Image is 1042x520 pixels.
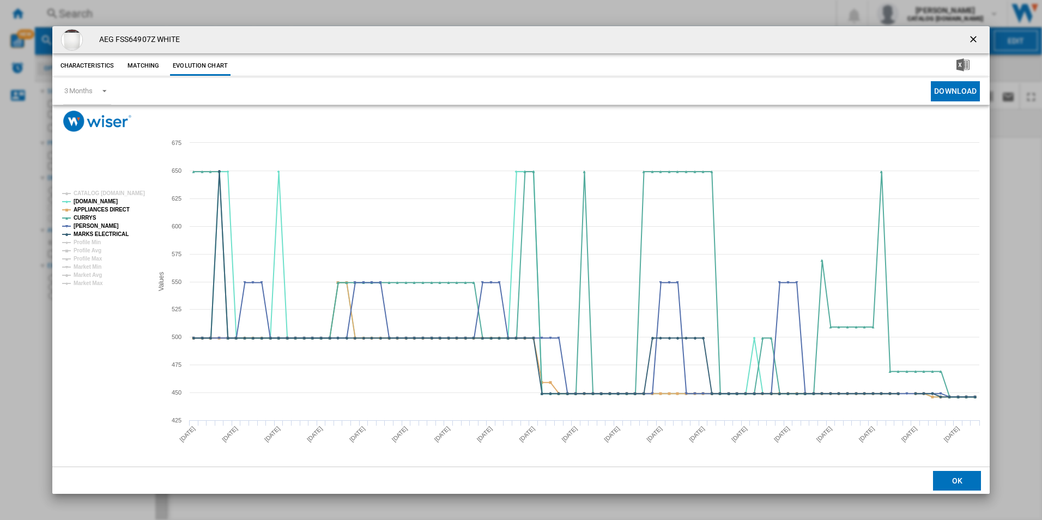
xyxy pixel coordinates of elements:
[939,56,987,76] button: Download in Excel
[645,425,663,443] tspan: [DATE]
[74,215,96,221] tspan: CURRYS
[74,207,130,213] tspan: APPLIANCES DIRECT
[157,272,165,291] tspan: Values
[900,425,918,443] tspan: [DATE]
[172,417,181,424] tspan: 425
[119,56,167,76] button: Matching
[74,231,129,237] tspan: MARKS ELECTRICAL
[857,425,875,443] tspan: [DATE]
[688,425,706,443] tspan: [DATE]
[931,81,980,101] button: Download
[172,389,181,396] tspan: 450
[390,425,408,443] tspan: [DATE]
[942,425,960,443] tspan: [DATE]
[172,195,181,202] tspan: 625
[172,167,181,174] tspan: 650
[306,425,324,443] tspan: [DATE]
[74,198,118,204] tspan: [DOMAIN_NAME]
[475,425,493,443] tspan: [DATE]
[74,239,101,245] tspan: Profile Min
[63,111,131,132] img: logo_wiser_300x94.png
[94,34,180,45] h4: AEG FSS64907Z WHITE
[730,425,748,443] tspan: [DATE]
[348,425,366,443] tspan: [DATE]
[170,56,231,76] button: Evolution chart
[172,140,181,146] tspan: 675
[178,425,196,443] tspan: [DATE]
[74,272,102,278] tspan: Market Avg
[518,425,536,443] tspan: [DATE]
[74,264,101,270] tspan: Market Min
[433,425,451,443] tspan: [DATE]
[64,87,93,95] div: 3 Months
[172,334,181,340] tspan: 500
[74,190,145,196] tspan: CATALOG [DOMAIN_NAME]
[74,247,101,253] tspan: Profile Avg
[964,29,985,51] button: getI18NText('BUTTONS.CLOSE_DIALOG')
[74,280,103,286] tspan: Market Max
[172,361,181,368] tspan: 475
[772,425,790,443] tspan: [DATE]
[58,56,117,76] button: Characteristics
[172,251,181,257] tspan: 575
[933,471,981,491] button: OK
[74,256,102,262] tspan: Profile Max
[603,425,621,443] tspan: [DATE]
[74,223,119,229] tspan: [PERSON_NAME]
[956,58,970,71] img: excel-24x24.png
[263,425,281,443] tspan: [DATE]
[61,29,83,51] img: FSS64907Z.webp
[968,34,981,47] ng-md-icon: getI18NText('BUTTONS.CLOSE_DIALOG')
[172,279,181,285] tspan: 550
[172,306,181,312] tspan: 525
[221,425,239,443] tspan: [DATE]
[560,425,578,443] tspan: [DATE]
[815,425,833,443] tspan: [DATE]
[52,26,990,494] md-dialog: Product popup
[172,223,181,229] tspan: 600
